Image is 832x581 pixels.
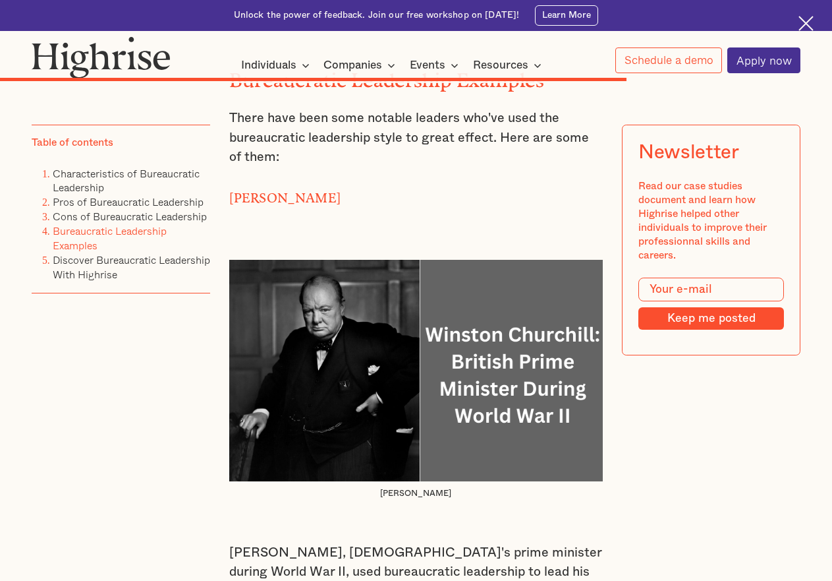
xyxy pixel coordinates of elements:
[53,223,167,253] a: Bureaucratic Leadership Examples
[53,252,210,282] a: Discover Bureaucratic Leadership With Highrise
[32,36,171,78] img: Highrise logo
[53,194,204,210] a: Pros of Bureaucratic Leadership
[535,5,598,26] a: Learn More
[410,57,462,73] div: Events
[229,506,603,526] p: ‍
[410,57,445,73] div: Events
[615,47,722,73] a: Schedule a demo
[638,179,784,262] div: Read our case studies document and learn how Highrise helped other individuals to improve their p...
[798,16,814,31] img: Cross icon
[241,57,314,73] div: Individuals
[638,141,738,164] div: Newsletter
[234,9,520,22] div: Unlock the power of feedback. Join our free workshop on [DATE]!
[229,191,341,199] strong: [PERSON_NAME]
[473,57,545,73] div: Resources
[53,208,207,224] a: Cons of Bureaucratic Leadership
[638,307,784,329] input: Keep me posted
[727,47,800,73] a: Apply now
[229,488,603,499] figcaption: [PERSON_NAME]
[323,57,382,73] div: Companies
[638,278,784,301] input: Your e-mail
[229,109,603,168] p: There have been some notable leaders who've used the bureaucratic leadership style to great effec...
[53,165,200,195] a: Characteristics of Bureaucratic Leadership
[323,57,399,73] div: Companies
[32,136,113,150] div: Table of contents
[638,278,784,329] form: Modal Form
[473,57,528,73] div: Resources
[229,260,603,481] img: Winston Churchill
[241,57,296,73] div: Individuals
